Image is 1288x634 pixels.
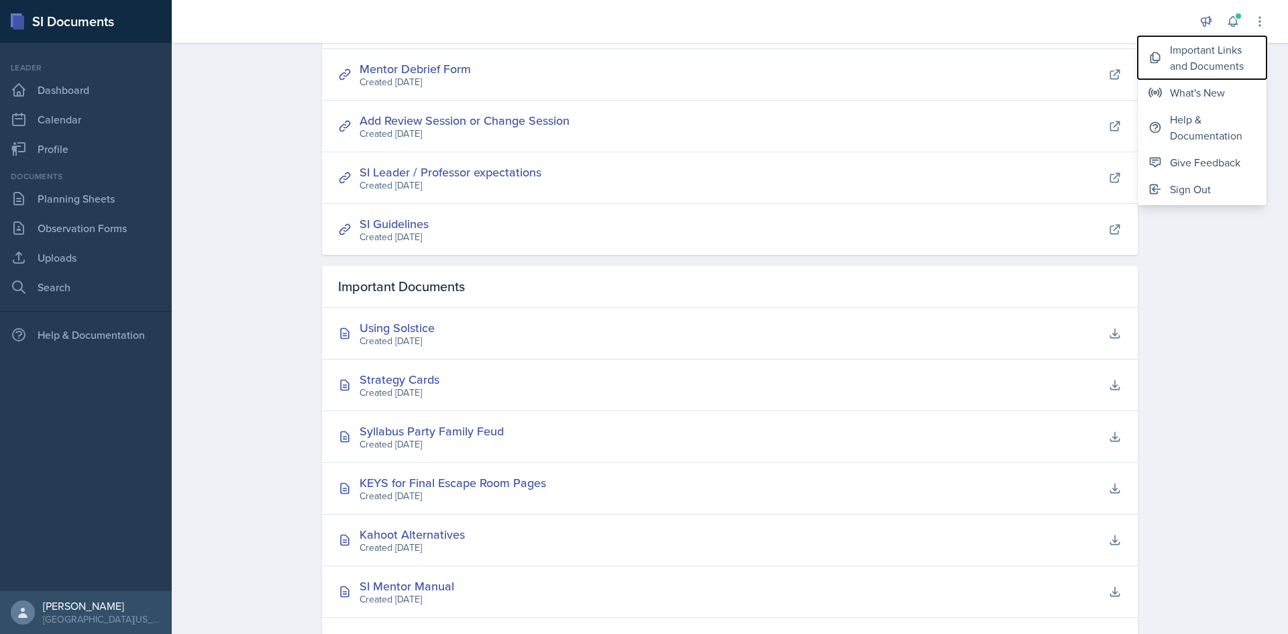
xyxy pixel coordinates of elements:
[1138,176,1267,203] button: Sign Out
[43,599,161,613] div: [PERSON_NAME]
[360,215,429,232] a: SI Guidelines
[5,215,166,242] a: Observation Forms
[5,321,166,348] div: Help & Documentation
[43,613,161,626] div: [GEOGRAPHIC_DATA][US_STATE]
[360,334,435,348] div: Created [DATE]
[5,170,166,182] div: Documents
[1138,149,1267,176] button: Give Feedback
[360,422,504,440] div: Syllabus Party Family Feud
[1170,154,1240,170] div: Give Feedback
[360,178,541,193] div: Created [DATE]
[360,319,435,337] div: Using Solstice
[360,489,546,503] div: Created [DATE]
[1170,111,1256,144] div: Help & Documentation
[360,164,541,180] a: SI Leader / Professor expectations
[360,60,471,77] a: Mentor Debrief Form
[1138,36,1267,79] button: Important Links and Documents
[1170,181,1211,197] div: Sign Out
[360,230,429,244] div: Created [DATE]
[5,76,166,103] a: Dashboard
[360,75,471,89] div: Created [DATE]
[1170,42,1256,74] div: Important Links and Documents
[360,592,454,606] div: Created [DATE]
[360,112,570,129] a: Add Review Session or Change Session
[5,136,166,162] a: Profile
[338,276,465,297] span: Important Documents
[360,541,465,555] div: Created [DATE]
[360,127,570,141] div: Created [DATE]
[5,274,166,301] a: Search
[5,185,166,212] a: Planning Sheets
[1170,85,1225,101] div: What's New
[5,244,166,271] a: Uploads
[5,62,166,74] div: Leader
[360,370,439,388] div: Strategy Cards
[360,386,439,400] div: Created [DATE]
[360,525,465,543] div: Kahoot Alternatives
[5,106,166,133] a: Calendar
[360,437,504,452] div: Created [DATE]
[1138,79,1267,106] button: What's New
[1138,106,1267,149] button: Help & Documentation
[360,474,546,492] div: KEYS for Final Escape Room Pages
[360,577,454,595] div: SI Mentor Manual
